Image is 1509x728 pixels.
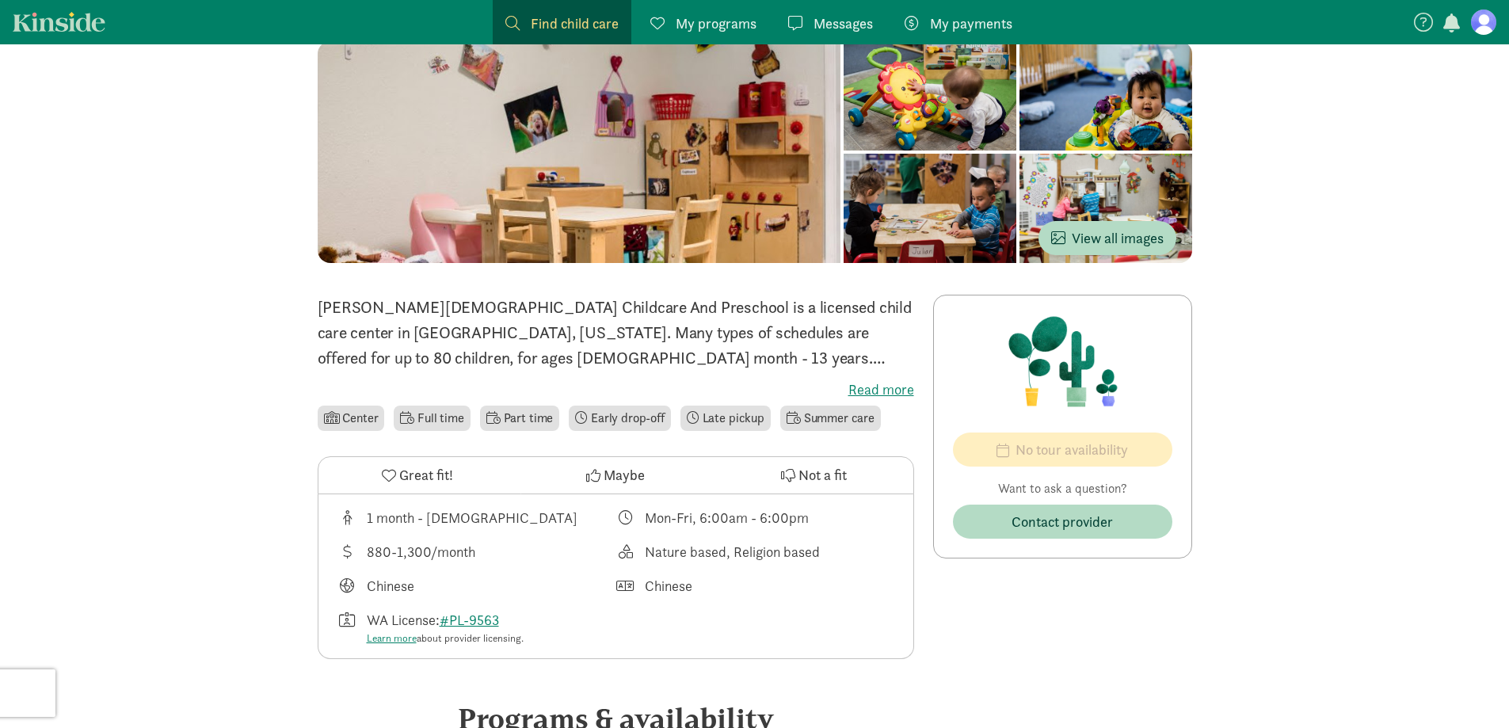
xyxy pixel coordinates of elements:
span: Maybe [604,464,645,486]
label: Read more [318,380,914,399]
div: 880-1,300/month [367,541,475,562]
div: Languages taught [337,575,616,597]
span: Not a fit [798,464,847,486]
span: No tour availability [1016,439,1128,460]
div: Chinese [367,575,414,597]
button: No tour availability [953,433,1172,467]
li: Early drop-off [569,406,671,431]
div: This provider's education philosophy [615,541,894,562]
li: Part time [480,406,559,431]
a: #PL-9563 [440,611,499,629]
button: Contact provider [953,505,1172,539]
div: Average tuition for this program [337,541,616,562]
li: Summer care [780,406,881,431]
li: Full time [394,406,470,431]
div: Languages spoken [615,575,894,597]
li: Center [318,406,385,431]
li: Late pickup [680,406,771,431]
div: 1 month - [DEMOGRAPHIC_DATA] [367,507,577,528]
span: Great fit! [399,464,453,486]
span: Messages [814,13,873,34]
button: View all images [1038,221,1176,255]
div: Class schedule [615,507,894,528]
div: License number [337,609,616,646]
span: Contact provider [1012,511,1113,532]
p: [PERSON_NAME][DEMOGRAPHIC_DATA] Childcare And Preschool is a licensed child care center in [GEOGR... [318,295,914,371]
span: Find child care [531,13,619,34]
div: Age range for children that this provider cares for [337,507,616,528]
a: Learn more [367,631,417,645]
div: Mon-Fri, 6:00am - 6:00pm [645,507,809,528]
button: Not a fit [714,457,913,494]
button: Great fit! [318,457,516,494]
button: Maybe [516,457,714,494]
p: Want to ask a question? [953,479,1172,498]
a: Kinside [13,12,105,32]
span: My programs [676,13,756,34]
span: My payments [930,13,1012,34]
div: Nature based, Religion based [645,541,820,562]
div: about provider licensing. [367,631,524,646]
span: View all images [1051,227,1164,249]
div: WA License: [367,609,524,646]
div: Chinese [645,575,692,597]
